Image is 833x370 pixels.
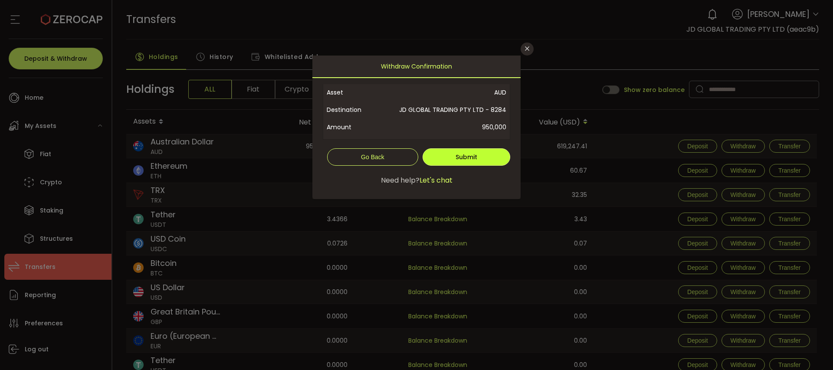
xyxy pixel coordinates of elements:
div: dialog [312,56,521,199]
span: Amount [327,118,382,136]
span: Asset [327,84,382,101]
span: Withdraw Confirmation [381,56,452,77]
span: JD GLOBAL TRADING PTY LTD - 8284 [382,101,506,118]
span: Need help? [381,175,420,186]
button: Go Back [327,148,418,166]
span: Let's chat [420,175,453,186]
button: Close [521,43,534,56]
div: 聊天小组件 [730,276,833,370]
iframe: Chat Widget [730,276,833,370]
button: Submit [423,148,510,166]
span: 950,000 [382,118,506,136]
span: Destination [327,101,382,118]
span: Go Back [361,154,384,160]
span: Submit [456,153,477,161]
span: AUD [382,84,506,101]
